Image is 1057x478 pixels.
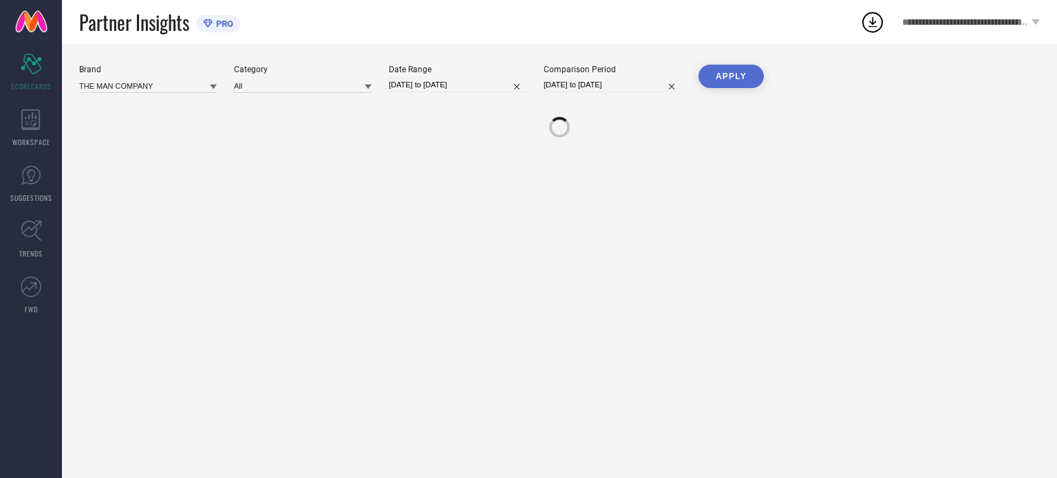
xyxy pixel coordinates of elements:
span: PRO [213,19,233,29]
div: Date Range [389,65,526,74]
div: Category [234,65,372,74]
span: FWD [25,304,38,314]
input: Select comparison period [544,78,681,92]
div: Open download list [860,10,885,34]
span: Partner Insights [79,8,189,36]
div: Brand [79,65,217,74]
div: Comparison Period [544,65,681,74]
span: SCORECARDS [11,81,52,91]
span: WORKSPACE [12,137,50,147]
span: SUGGESTIONS [10,193,52,203]
input: Select date range [389,78,526,92]
span: TRENDS [19,248,43,259]
button: APPLY [698,65,764,88]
